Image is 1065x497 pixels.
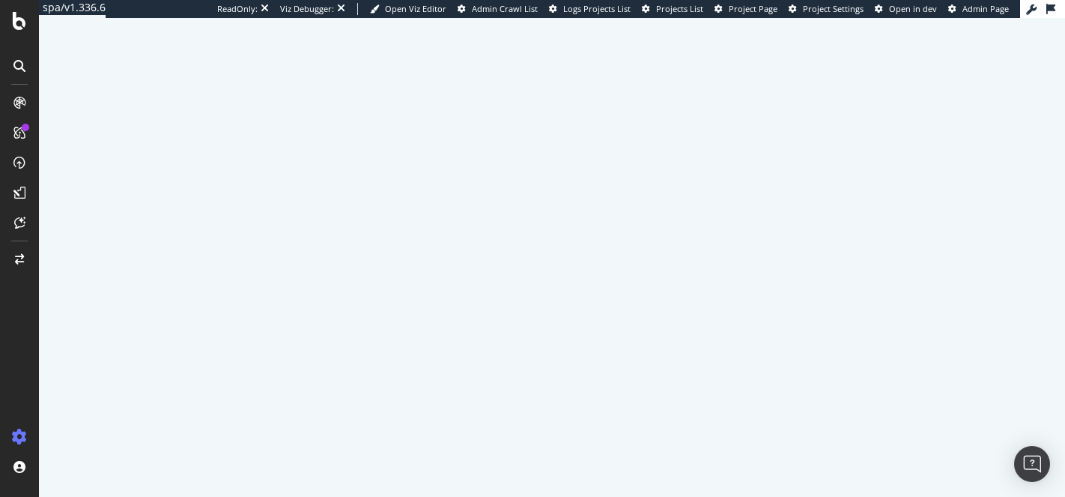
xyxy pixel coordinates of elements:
span: Open in dev [889,3,937,14]
div: Viz Debugger: [280,3,334,15]
a: Project Settings [789,3,864,15]
a: Projects List [642,3,703,15]
a: Admin Page [948,3,1009,15]
span: Admin Crawl List [472,3,538,14]
span: Logs Projects List [563,3,631,14]
span: Project Page [729,3,777,14]
div: Open Intercom Messenger [1014,446,1050,482]
span: Admin Page [962,3,1009,14]
a: Logs Projects List [549,3,631,15]
a: Open Viz Editor [370,3,446,15]
span: Projects List [656,3,703,14]
span: Open Viz Editor [385,3,446,14]
a: Project Page [714,3,777,15]
div: ReadOnly: [217,3,258,15]
a: Admin Crawl List [458,3,538,15]
span: Project Settings [803,3,864,14]
a: Open in dev [875,3,937,15]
